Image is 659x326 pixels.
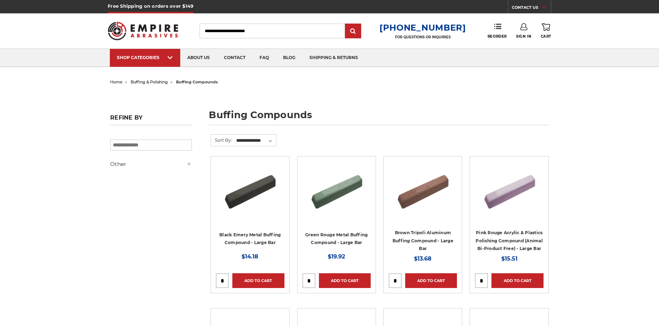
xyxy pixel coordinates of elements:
a: Pink Plastic Polishing Compound [475,161,543,230]
img: Brown Tripoli Aluminum Buffing Compound [395,161,451,218]
span: $13.68 [414,255,432,262]
span: Cart [541,34,551,39]
a: Green Rouge Aluminum Buffing Compound [302,161,371,230]
span: $19.92 [328,253,345,260]
h5: Refine by [110,114,192,125]
a: blog [276,49,302,67]
a: about us [180,49,217,67]
a: Add to Cart [232,273,284,288]
span: Sign In [516,34,531,39]
label: Sort By: [211,135,232,145]
input: Submit [346,24,360,38]
a: [PHONE_NUMBER] [379,23,466,33]
a: Black Stainless Steel Buffing Compound [216,161,284,230]
a: Reorder [488,23,507,38]
a: Add to Cart [319,273,371,288]
a: contact [217,49,252,67]
a: buffing & polishing [131,79,168,84]
a: Pink Rouge Acrylic & Plastics Polishing Compound (Animal Bi-Product Free) - Large Bar [476,230,543,251]
a: shipping & returns [302,49,365,67]
a: Add to Cart [491,273,543,288]
span: $15.51 [501,255,517,262]
span: $14.18 [241,253,258,260]
img: Black Stainless Steel Buffing Compound [222,161,278,218]
select: Sort By: [235,135,276,146]
a: CONTACT US [512,4,551,13]
p: FOR QUESTIONS OR INQUIRIES [379,35,466,39]
a: Brown Tripoli Aluminum Buffing Compound [389,161,457,230]
a: Black Emery Metal Buffing Compound - Large Bar [219,232,281,245]
img: Empire Abrasives [108,17,178,45]
h5: Other [110,160,192,168]
div: SHOP CATEGORIES [117,55,173,60]
span: buffing compounds [176,79,218,84]
img: Pink Plastic Polishing Compound [481,161,538,218]
a: Green Rouge Metal Buffing Compound - Large Bar [305,232,368,245]
a: Brown Tripoli Aluminum Buffing Compound - Large Bar [393,230,453,251]
a: faq [252,49,276,67]
h1: buffing compounds [209,110,549,125]
a: Cart [541,23,551,39]
span: Reorder [488,34,507,39]
a: Add to Cart [405,273,457,288]
img: Green Rouge Aluminum Buffing Compound [308,161,365,218]
a: home [110,79,123,84]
